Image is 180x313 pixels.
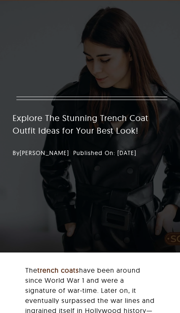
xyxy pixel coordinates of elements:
[13,149,69,157] span: By
[73,149,136,157] span: Published On: [DATE]
[13,112,167,137] p: Explore The Stunning Trench Coat Outfit Ideas for Your Best Look!
[20,149,69,157] a: [PERSON_NAME]
[37,266,79,274] a: trench coats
